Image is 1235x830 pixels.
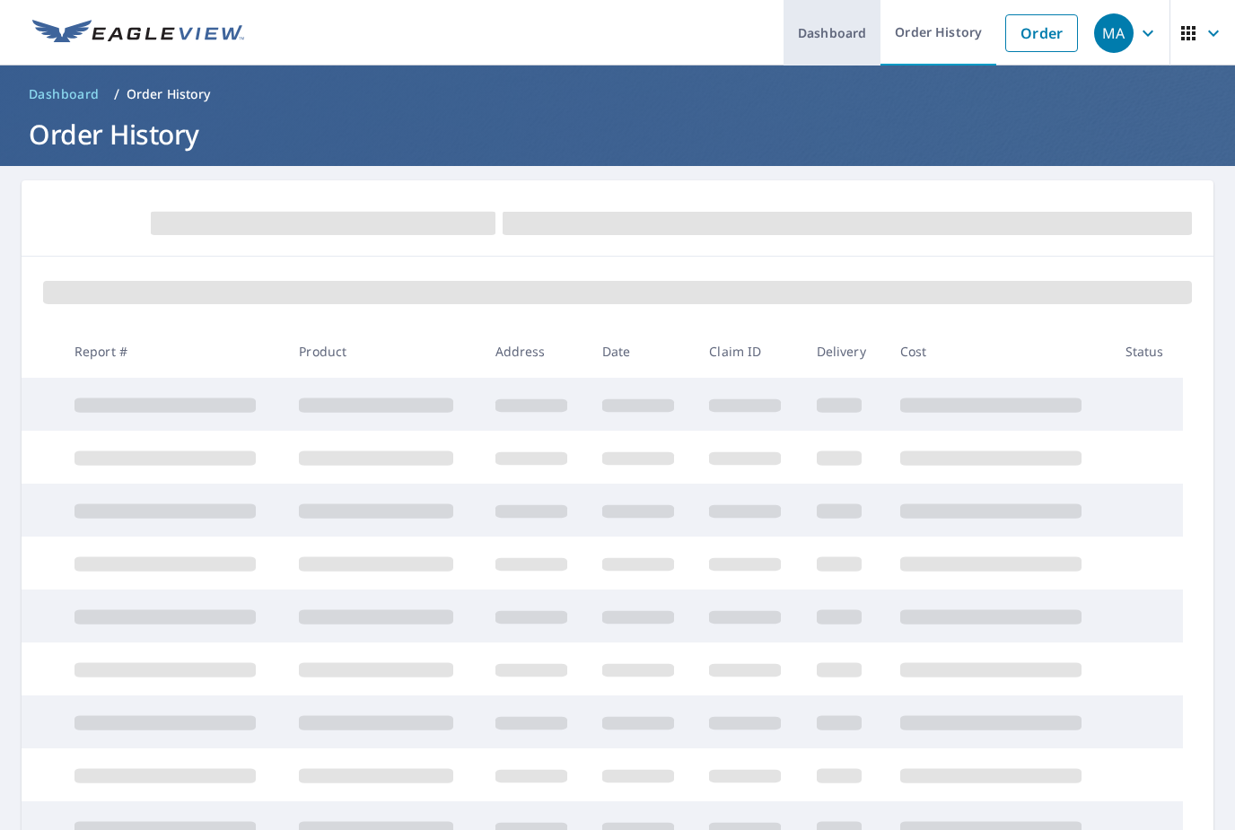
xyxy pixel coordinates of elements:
li: / [114,83,119,105]
a: Dashboard [22,80,107,109]
p: Order History [127,85,211,103]
nav: breadcrumb [22,80,1213,109]
span: Dashboard [29,85,100,103]
th: Product [285,325,480,378]
th: Cost [886,325,1111,378]
th: Date [588,325,695,378]
h1: Order History [22,116,1213,153]
th: Claim ID [695,325,801,378]
th: Address [481,325,588,378]
th: Status [1111,325,1183,378]
img: EV Logo [32,20,244,47]
th: Report # [60,325,285,378]
div: MA [1094,13,1134,53]
a: Order [1005,14,1078,52]
th: Delivery [802,325,886,378]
